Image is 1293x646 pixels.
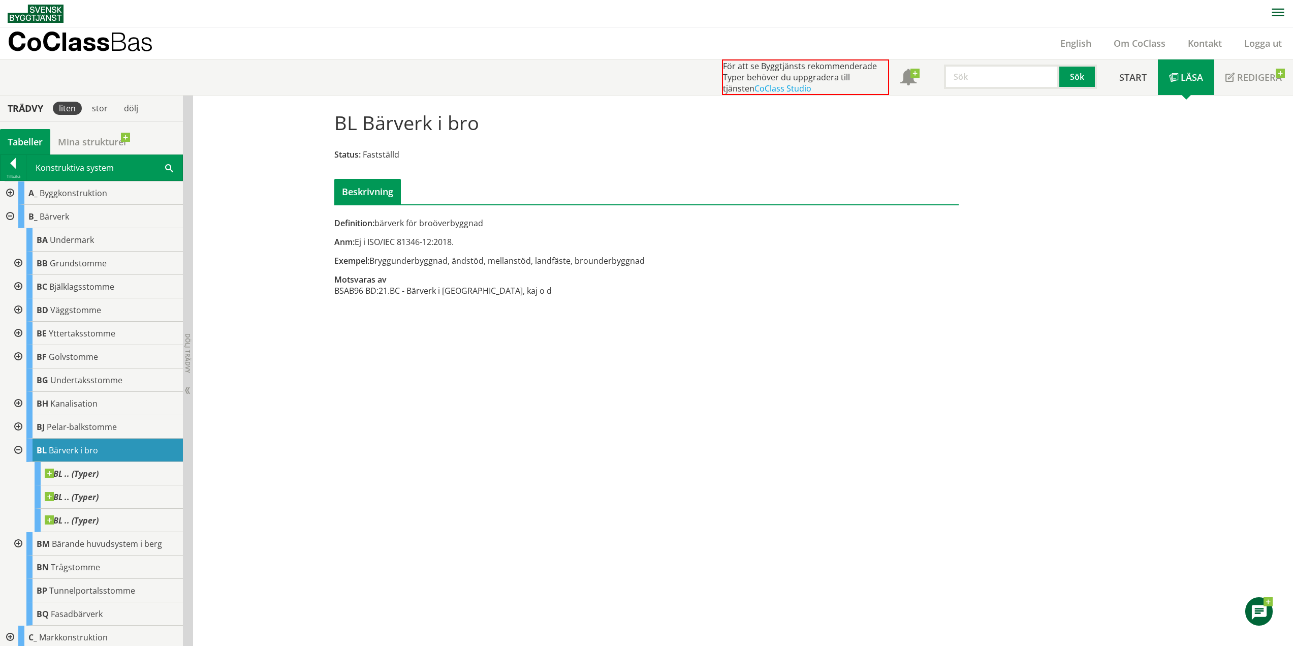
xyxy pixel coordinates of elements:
[379,285,552,296] td: 21.BC - Bärverk i [GEOGRAPHIC_DATA], kaj o d
[334,255,745,266] div: Bryggunderbyggnad, ändstöd, mellanstöd, landfäste, brounderbyggnad
[8,36,153,47] p: CoClass
[37,585,47,596] span: BP
[37,304,48,316] span: BD
[334,255,369,266] span: Exempel:
[45,492,99,502] span: BL .. (Typer)
[1049,37,1102,49] a: English
[1233,37,1293,49] a: Logga ut
[37,421,45,433] span: BJ
[722,59,889,95] div: För att se Byggtjänsts rekommenderade Typer behöver du uppgradera till tjänsten
[363,149,399,160] span: Fastställd
[37,281,47,292] span: BC
[40,211,69,222] span: Bärverk
[110,26,153,56] span: Bas
[28,188,38,199] span: A_
[1102,37,1177,49] a: Om CoClass
[50,398,98,409] span: Kanalisation
[49,351,98,362] span: Golvstomme
[1214,59,1293,95] a: Redigera
[1119,71,1147,83] span: Start
[334,111,479,134] h1: BL Bärverk i bro
[40,188,107,199] span: Byggkonstruktion
[16,509,183,532] div: Gå till informationssidan för CoClass Studio
[1237,71,1282,83] span: Redigera
[51,608,103,620] span: Fasadbärverk
[50,129,135,155] a: Mina strukturer
[8,5,64,23] img: Svensk Byggtjänst
[8,602,183,626] div: Gå till informationssidan för CoClass Studio
[8,27,175,59] a: CoClassBas
[50,304,101,316] span: Väggstomme
[47,421,117,433] span: Pelar-balkstomme
[8,439,183,532] div: Gå till informationssidan för CoClass Studio
[183,333,192,373] span: Dölj trädvy
[1158,59,1214,95] a: Läsa
[37,375,48,386] span: BG
[16,485,183,509] div: Gå till informationssidan för CoClass Studio
[334,149,361,160] span: Status:
[8,322,183,345] div: Gå till informationssidan för CoClass Studio
[1,172,26,180] div: Tillbaka
[334,236,745,248] div: Ej i ISO/IEC 81346-12:2018.
[8,415,183,439] div: Gå till informationssidan för CoClass Studio
[37,445,47,456] span: BL
[37,398,48,409] span: BH
[16,462,183,485] div: Gå till informationssidan för CoClass Studio
[118,102,144,115] div: dölj
[1108,59,1158,95] a: Start
[49,328,115,339] span: Yttertaksstomme
[37,351,47,362] span: BF
[8,298,183,322] div: Gå till informationssidan för CoClass Studio
[37,234,48,245] span: BA
[45,515,99,526] span: BL .. (Typer)
[8,368,183,392] div: Gå till informationssidan för CoClass Studio
[51,562,100,573] span: Trågstomme
[8,228,183,252] div: Gå till informationssidan för CoClass Studio
[1181,71,1203,83] span: Läsa
[1059,65,1097,89] button: Sök
[53,102,82,115] div: liten
[37,562,49,573] span: BN
[334,274,387,285] span: Motsvaras av
[8,556,183,579] div: Gå till informationssidan för CoClass Studio
[8,275,183,298] div: Gå till informationssidan för CoClass Studio
[900,70,917,86] span: Notifikationer
[8,252,183,275] div: Gå till informationssidan för CoClass Studio
[28,211,38,222] span: B_
[8,579,183,602] div: Gå till informationssidan för CoClass Studio
[52,538,162,549] span: Bärande huvudsystem i berg
[8,345,183,368] div: Gå till informationssidan för CoClass Studio
[754,83,811,94] a: CoClass Studio
[334,285,379,296] td: BSAB96 BD:
[37,328,47,339] span: BE
[944,65,1059,89] input: Sök
[165,162,173,173] span: Sök i tabellen
[26,155,182,180] div: Konstruktiva system
[8,532,183,556] div: Gå till informationssidan för CoClass Studio
[1177,37,1233,49] a: Kontakt
[334,236,355,248] span: Anm:
[50,258,107,269] span: Grundstomme
[334,179,401,204] div: Beskrivning
[8,392,183,415] div: Gå till informationssidan för CoClass Studio
[50,234,94,245] span: Undermark
[2,103,49,114] div: Trädvy
[49,445,98,456] span: Bärverk i bro
[334,218,745,229] div: bärverk för broöverbyggnad
[37,608,49,620] span: BQ
[86,102,114,115] div: stor
[334,218,374,229] span: Definition:
[37,258,48,269] span: BB
[49,281,114,292] span: Bjälklagsstomme
[28,632,37,643] span: C_
[37,538,50,549] span: BM
[39,632,108,643] span: Markkonstruktion
[49,585,135,596] span: Tunnelportalsstomme
[45,469,99,479] span: BL .. (Typer)
[50,375,122,386] span: Undertaksstomme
